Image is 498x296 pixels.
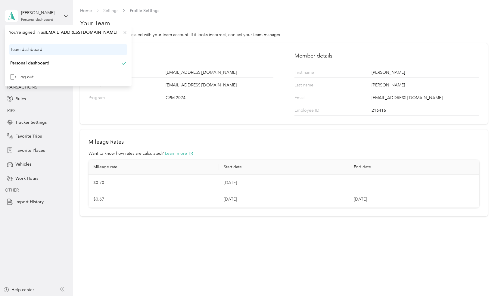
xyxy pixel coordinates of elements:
[15,161,31,167] span: Vehicles
[80,8,92,13] a: Home
[5,188,19,193] span: OTHER
[372,95,479,103] div: [EMAIL_ADDRESS][DOMAIN_NAME]
[3,287,34,293] button: Help center
[89,175,219,191] td: $0.70
[9,29,127,36] span: You’re signed in as
[89,95,135,103] p: Program
[103,8,118,13] a: Settings
[166,95,273,103] div: CPM 2024
[10,60,49,66] div: Personal dashboard
[80,19,487,27] h1: Your Team
[372,82,479,90] div: [PERSON_NAME]
[45,30,117,35] span: [EMAIL_ADDRESS][DOMAIN_NAME]
[372,107,479,115] div: 216416
[89,52,273,60] h2: Team details
[15,199,44,205] span: Import History
[464,262,498,296] iframe: Everlance-gr Chat Button Frame
[294,82,341,90] p: Last name
[165,150,193,157] button: Learn more
[349,175,479,191] td: -
[21,18,53,22] div: Personal dashboard
[372,69,479,77] div: [PERSON_NAME]
[10,74,33,80] div: Log out
[219,191,349,208] td: [DATE]
[219,175,349,191] td: [DATE]
[21,10,59,16] div: [PERSON_NAME]
[294,69,341,77] p: First name
[5,85,37,90] span: TRANSACTIONS
[15,175,38,182] span: Work Hours
[15,133,42,139] span: Favorite Trips
[349,191,479,208] td: [DATE]
[294,95,341,103] p: Email
[349,160,479,175] th: End date
[130,8,159,14] span: Profile Settings
[10,46,42,53] div: Team dashboard
[15,147,45,154] span: Favorite Places
[89,160,219,175] th: Mileage rate
[294,107,341,115] p: Employee ID
[294,52,479,60] h2: Member details
[15,119,47,126] span: Tracker Settings
[89,138,479,146] h2: Mileage Rates
[219,160,349,175] th: Start date
[89,191,219,208] td: $0.67
[166,82,246,88] span: [EMAIL_ADDRESS][DOMAIN_NAME]
[5,108,16,113] span: TRIPS
[15,96,26,102] span: Rules
[89,150,479,157] div: Want to know how rates are calculated?
[166,69,273,77] div: [EMAIL_ADDRESS][DOMAIN_NAME]
[80,32,487,38] div: This is the information associated with your team account. If it looks incorrect, contact your te...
